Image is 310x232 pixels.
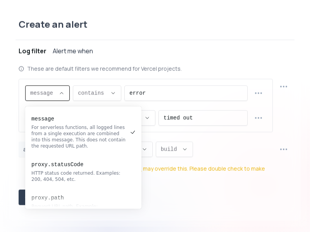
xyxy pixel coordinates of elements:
[19,65,291,72] div: These are default filters we recommend for Vercel projects.
[19,141,50,157] button: Joiner Select
[53,46,93,55] div: Alert me when
[19,189,64,205] button: Continue
[161,145,179,153] span: build
[73,85,121,101] button: Descriptive Select
[23,145,36,153] span: and
[25,85,70,101] button: Descriptive Select
[61,165,273,180] div: Project-level may override this. Please double check to make sure!
[31,115,127,123] pre: message
[31,194,127,202] pre: proxy.path
[156,141,193,157] button: Descriptive Select
[15,18,294,40] div: Create an alert
[129,86,243,100] input: Enter text value...
[31,124,127,149] div: For serverless functions, all logged lines from a single execution are combined into this message...
[164,110,243,125] input: Enter text value...
[31,161,127,168] pre: proxy.statusCode
[31,170,127,182] div: HTTP status code returned. Examples: 200, 404, 504, etc.
[78,89,107,97] span: contains
[31,203,127,216] div: Request URL path. Example: "/api/item/Wr9ncdQ2eZ4M"
[30,89,55,97] span: message
[19,46,46,55] div: Log filter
